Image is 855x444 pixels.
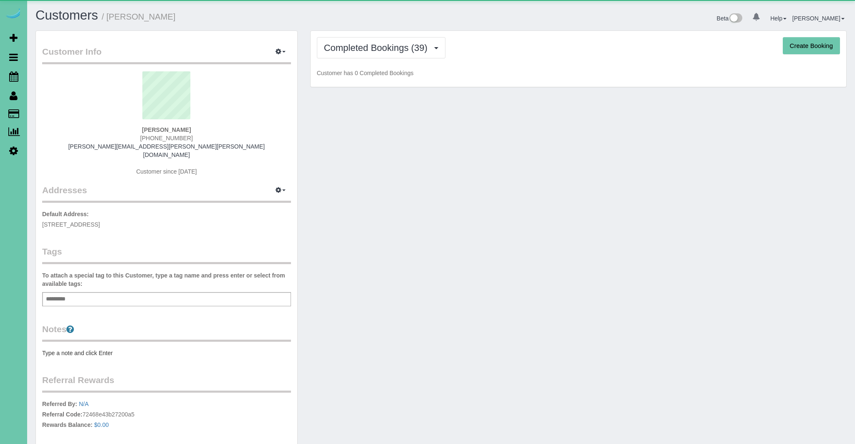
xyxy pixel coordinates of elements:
[42,410,82,419] label: Referral Code:
[42,400,291,431] p: 72468e43b27200a5
[68,143,265,158] a: [PERSON_NAME][EMAIL_ADDRESS][PERSON_NAME][PERSON_NAME][DOMAIN_NAME]
[42,45,291,64] legend: Customer Info
[42,374,291,393] legend: Referral Rewards
[770,15,787,22] a: Help
[717,15,743,22] a: Beta
[42,400,77,408] label: Referred By:
[792,15,845,22] a: [PERSON_NAME]
[42,221,100,228] span: [STREET_ADDRESS]
[35,8,98,23] a: Customers
[42,271,291,288] label: To attach a special tag to this Customer, type a tag name and press enter or select from availabl...
[140,135,193,141] span: [PHONE_NUMBER]
[42,323,291,342] legend: Notes
[317,69,840,77] p: Customer has 0 Completed Bookings
[42,349,291,357] pre: Type a note and click Enter
[94,421,109,428] a: $0.00
[142,126,191,133] strong: [PERSON_NAME]
[783,37,840,55] button: Create Booking
[136,168,197,175] span: Customer since [DATE]
[42,421,93,429] label: Rewards Balance:
[42,245,291,264] legend: Tags
[5,8,22,20] img: Automaid Logo
[102,12,176,21] small: / [PERSON_NAME]
[317,37,445,58] button: Completed Bookings (39)
[729,13,742,24] img: New interface
[79,401,89,407] a: N/A
[324,43,432,53] span: Completed Bookings (39)
[42,210,89,218] label: Default Address:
